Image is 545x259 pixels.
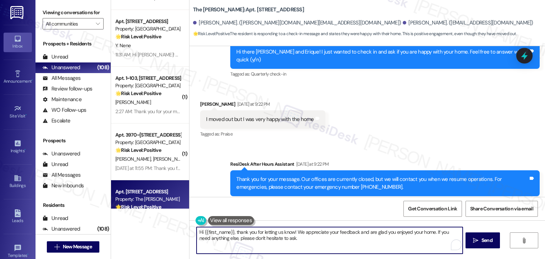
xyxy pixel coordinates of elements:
[96,21,100,27] i: 
[43,85,92,93] div: Review follow-ups
[521,238,527,243] i: 
[466,201,538,217] button: Share Conversation via email
[4,137,32,156] a: Insights •
[470,205,533,213] span: Share Conversation via email
[221,131,232,137] span: Praise
[115,33,161,40] strong: 🌟 Risk Level: Positive
[115,90,161,97] strong: 🌟 Risk Level: Positive
[43,150,80,158] div: Unanswered
[115,108,530,115] div: 2:27 AM: Thank you for your message. Our offices are currently closed, but we will contact you wh...
[4,103,32,122] a: Site Visit •
[115,25,181,33] div: Property: [GEOGRAPHIC_DATA]
[236,100,270,108] div: [DATE] at 9:22 PM
[4,207,32,226] a: Leads
[43,182,84,189] div: New Inbounds
[4,172,32,191] a: Buildings
[193,19,401,27] div: [PERSON_NAME]. ([PERSON_NAME][DOMAIN_NAME][EMAIL_ADDRESS][DOMAIN_NAME])
[43,96,82,103] div: Maintenance
[115,75,181,82] div: Apt. 1~103, [STREET_ADDRESS]
[43,7,104,18] label: Viewing conversations for
[115,42,131,49] span: Y. Nene
[115,165,510,171] div: [DATE] at 11:55 PM: Thank you for your message. Our offices are currently closed, but we will con...
[153,156,188,162] span: [PERSON_NAME]
[43,117,70,125] div: Escalate
[47,241,99,253] button: New Message
[230,160,540,170] div: ResiDesk After Hours Assistant
[43,64,80,71] div: Unanswered
[115,99,151,105] span: [PERSON_NAME]
[115,131,181,139] div: Apt. 3970~[STREET_ADDRESS][PERSON_NAME]
[236,48,528,64] div: Hi there [PERSON_NAME] and Erique! I just wanted to check in and ask if you are happy with your h...
[115,82,181,89] div: Property: [GEOGRAPHIC_DATA]
[43,106,86,114] div: WO Follow-ups
[43,215,68,222] div: Unread
[206,116,314,123] div: I moved out but I was very happy with the home
[4,33,32,52] a: Inbox
[43,171,81,179] div: All Messages
[27,252,28,257] span: •
[26,112,27,117] span: •
[466,232,500,248] button: Send
[43,75,81,82] div: All Messages
[35,202,111,209] div: Residents
[230,196,540,206] div: Tagged as:
[10,6,25,19] img: ResiDesk Logo
[24,147,26,152] span: •
[46,18,92,29] input: All communities
[230,69,540,79] div: Tagged as:
[115,188,181,195] div: Apt. [STREET_ADDRESS]
[115,195,181,203] div: Property: The [PERSON_NAME]
[403,19,533,27] div: [PERSON_NAME]. ([EMAIL_ADDRESS][DOMAIN_NAME])
[115,147,161,153] strong: 🌟 Risk Level: Positive
[193,6,304,13] b: The [PERSON_NAME]: Apt. [STREET_ADDRESS]
[32,78,33,83] span: •
[63,243,92,250] span: New Message
[95,62,111,73] div: (108)
[115,139,181,146] div: Property: [GEOGRAPHIC_DATA]
[251,71,286,77] span: Quarterly check-in
[200,100,325,110] div: [PERSON_NAME]
[54,244,60,250] i: 
[193,31,230,37] strong: 🌟 Risk Level: Positive
[35,137,111,144] div: Prospects
[294,160,329,168] div: [DATE] at 9:22 PM
[35,40,111,48] div: Prospects + Residents
[481,237,492,244] span: Send
[403,201,462,217] button: Get Conversation Link
[193,30,517,38] span: : The resident is responding to a check-in message and states they were happy with their home. Th...
[43,53,68,61] div: Unread
[43,225,80,233] div: Unanswered
[115,156,153,162] span: [PERSON_NAME]
[197,227,462,254] textarea: To enrich screen reader interactions, please activate Accessibility in Grammarly extension settings
[115,204,161,210] strong: 🌟 Risk Level: Positive
[115,18,181,25] div: Apt. [STREET_ADDRESS]
[43,161,68,168] div: Unread
[408,205,457,213] span: Get Conversation Link
[95,224,111,235] div: (108)
[236,176,528,191] div: Thank you for your message. Our offices are currently closed, but we will contact you when we res...
[473,238,478,243] i: 
[200,129,325,139] div: Tagged as:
